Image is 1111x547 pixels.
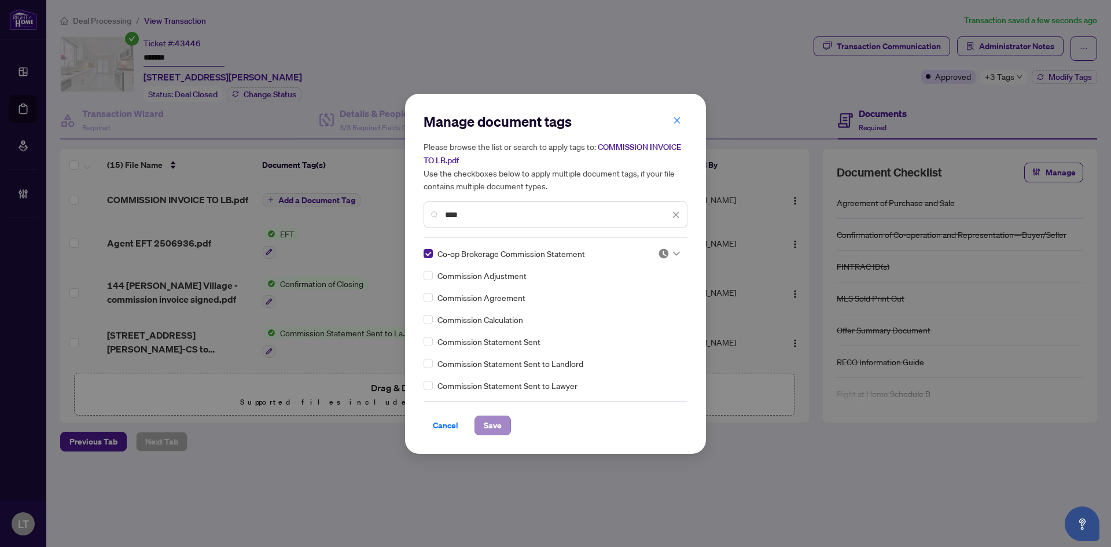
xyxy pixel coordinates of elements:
span: Commission Adjustment [437,269,527,282]
span: Commission Statement Sent [437,335,540,348]
span: close [673,116,681,124]
h5: Please browse the list or search to apply tags to: Use the checkboxes below to apply multiple doc... [424,140,687,192]
span: Pending Review [658,248,680,259]
button: Cancel [424,416,468,435]
span: Commission Statement Sent to Landlord [437,357,583,370]
button: Open asap [1065,506,1099,541]
span: COMMISSION INVOICE TO LB.pdf [424,142,681,166]
span: close [672,211,680,219]
span: Co-op Brokerage Commission Statement [437,247,585,260]
button: Save [474,416,511,435]
span: Commission Agreement [437,291,525,304]
h2: Manage document tags [424,112,687,131]
span: Cancel [433,416,458,435]
img: status [658,248,669,259]
span: Save [484,416,502,435]
span: Commission Statement Sent to Lawyer [437,379,577,392]
span: Commission Calculation [437,313,523,326]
